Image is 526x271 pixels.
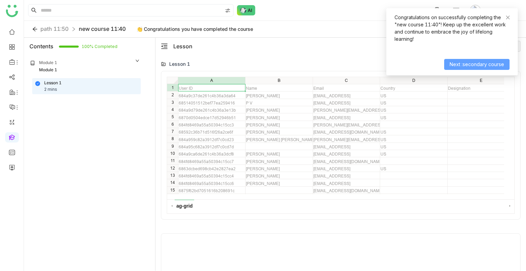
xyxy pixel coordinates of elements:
[468,5,518,16] button: Uday Test
[29,42,53,50] div: Contents
[161,43,168,50] button: menu-fold
[450,61,504,68] span: Next :secondary course
[25,55,145,78] div: Module 1Module 1
[169,60,190,67] div: Lesson 1
[225,8,230,13] img: search-type.svg
[82,45,90,49] span: 100% Completed
[6,5,18,17] img: logo
[44,86,57,93] div: 2 mins
[453,8,460,14] img: help.svg
[39,67,57,73] div: Module 1
[40,25,68,32] span: path 11:50
[470,5,481,16] img: avatar
[133,25,257,33] div: 👏 Congratulations you have completed the course
[484,7,507,14] span: Uday Test
[444,59,510,70] button: Next :secondary course
[44,80,62,86] div: Lesson 1
[175,200,194,212] span: ag-grid
[173,42,192,50] div: Lesson
[394,14,510,42] div: Congratulations on successfully completing the "new course 11:40"! Keep up the excellent work and...
[161,62,166,66] img: lms-folder.svg
[79,25,126,32] span: new course 11:40
[39,60,57,66] div: Module 1
[237,5,255,15] img: ask-buddy-normal.svg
